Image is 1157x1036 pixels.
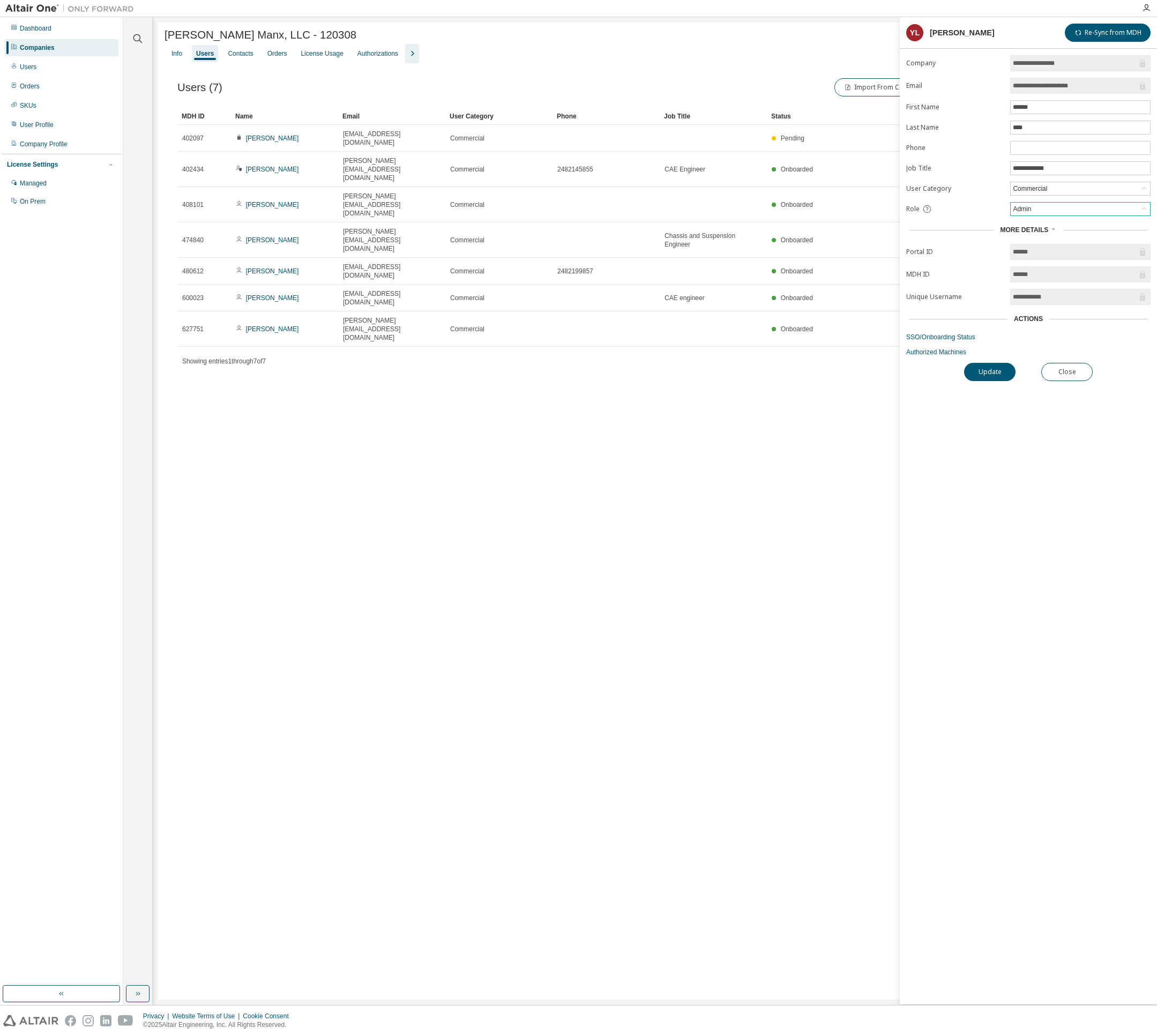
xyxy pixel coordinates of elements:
span: 408101 [182,200,204,209]
img: linkedin.svg [100,1015,111,1026]
div: Status [771,108,1068,125]
div: Users [196,49,214,58]
div: Admin [1011,203,1033,215]
span: CAE engineer [665,294,705,302]
img: Altair One [5,3,139,14]
img: youtube.svg [118,1015,133,1026]
span: Commercial [450,134,484,143]
span: Onboarded [781,201,813,208]
span: 402097 [182,134,204,143]
button: Update [964,363,1016,381]
span: Commercial [450,294,484,302]
span: 480612 [182,267,204,275]
div: Admin [1011,203,1150,215]
label: Job Title [906,164,1004,173]
a: [PERSON_NAME] [246,294,299,302]
p: © 2025 Altair Engineering, Inc. All Rights Reserved. [143,1020,295,1030]
div: Phone [557,108,655,125]
span: Onboarded [781,267,813,275]
label: Portal ID [906,248,1004,256]
label: Unique Username [906,293,1004,301]
button: Close [1041,363,1093,381]
span: Onboarded [781,166,813,173]
span: Commercial [450,325,484,333]
div: Companies [20,43,55,52]
div: Job Title [664,108,763,125]
div: Email [342,108,441,125]
span: [PERSON_NAME] Manx, LLC - 120308 [165,29,356,41]
label: MDH ID [906,270,1004,279]
img: altair_logo.svg [3,1015,58,1026]
span: Onboarded [781,325,813,333]
span: Users (7) [177,81,222,94]
span: 600023 [182,294,204,302]
img: instagram.svg [83,1015,94,1026]
div: YL [906,24,923,41]
label: First Name [906,103,1004,111]
span: Commercial [450,267,484,275]
label: Phone [906,144,1004,152]
div: Contacts [228,49,253,58]
div: License Settings [7,160,58,169]
label: Email [906,81,1004,90]
span: 2482145855 [557,165,593,174]
span: Pending [781,135,804,142]
div: Company Profile [20,140,68,148]
span: Onboarded [781,294,813,302]
span: Onboarded [781,236,813,244]
span: 474840 [182,236,204,244]
span: [PERSON_NAME][EMAIL_ADDRESS][DOMAIN_NAME] [343,227,441,253]
label: Last Name [906,123,1004,132]
span: Commercial [450,165,484,174]
a: [PERSON_NAME] [246,135,299,142]
span: Commercial [450,236,484,244]
span: [EMAIL_ADDRESS][DOMAIN_NAME] [343,263,441,280]
a: [PERSON_NAME] [246,201,299,208]
span: 402434 [182,165,204,174]
button: Import From CSV [834,78,916,96]
div: Info [171,49,182,58]
div: Orders [267,49,287,58]
div: License Usage [301,49,343,58]
div: User Category [450,108,548,125]
div: Cookie Consent [243,1012,295,1020]
a: [PERSON_NAME] [246,267,299,275]
div: Authorizations [357,49,398,58]
div: Privacy [143,1012,172,1020]
span: Commercial [450,200,484,209]
div: MDH ID [182,108,227,125]
a: Authorized Machines [906,348,1151,356]
span: [PERSON_NAME][EMAIL_ADDRESS][DOMAIN_NAME] [343,156,441,182]
a: [PERSON_NAME] [246,166,299,173]
div: On Prem [20,197,46,206]
div: Users [20,63,36,71]
span: [EMAIL_ADDRESS][DOMAIN_NAME] [343,289,441,307]
div: [PERSON_NAME] [930,28,995,37]
span: [PERSON_NAME][EMAIL_ADDRESS][DOMAIN_NAME] [343,316,441,342]
div: Actions [1014,315,1043,323]
span: 627751 [182,325,204,333]
button: Re-Sync from MDH [1065,24,1151,42]
div: Commercial [1011,183,1049,195]
span: [PERSON_NAME][EMAIL_ADDRESS][DOMAIN_NAME] [343,192,441,218]
a: [PERSON_NAME] [246,236,299,244]
span: [EMAIL_ADDRESS][DOMAIN_NAME] [343,130,441,147]
span: Chassis and Suspension Engineer [665,232,762,249]
img: facebook.svg [65,1015,76,1026]
div: Website Terms of Use [172,1012,243,1020]
div: Name [235,108,334,125]
div: SKUs [20,101,36,110]
div: Orders [20,82,40,91]
span: More Details [1000,226,1048,234]
span: 2482199857 [557,267,593,275]
a: [PERSON_NAME] [246,325,299,333]
div: User Profile [20,121,54,129]
div: Dashboard [20,24,51,33]
div: Commercial [1011,182,1150,195]
div: Managed [20,179,47,188]
span: Showing entries 1 through 7 of 7 [182,357,266,365]
label: User Category [906,184,1004,193]
span: Role [906,205,920,213]
label: Company [906,59,1004,68]
span: CAE Engineer [665,165,705,174]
